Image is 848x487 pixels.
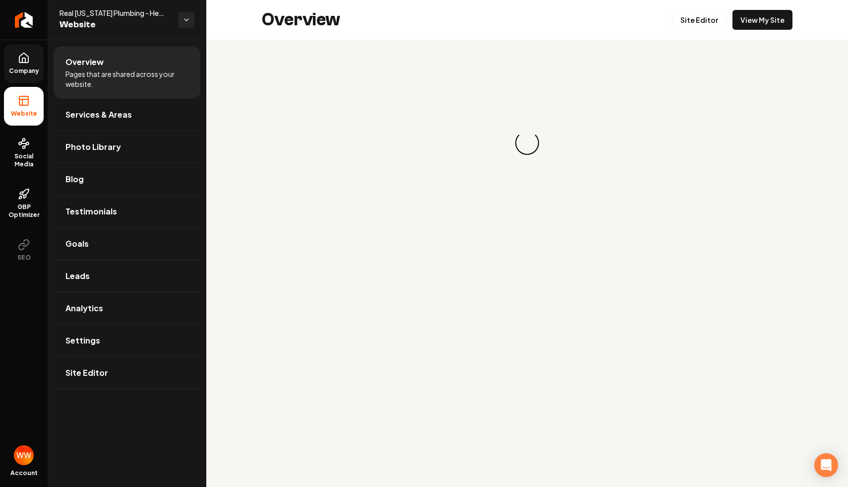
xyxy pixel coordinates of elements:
span: Website [60,18,171,32]
h2: Overview [262,10,340,30]
a: Blog [54,163,200,195]
span: Account [10,469,38,477]
button: SEO [4,231,44,270]
a: Analytics [54,292,200,324]
span: Testimonials [65,206,117,217]
span: Leads [65,270,90,282]
span: Analytics [65,302,103,314]
button: Open user button [14,445,34,465]
img: Rebolt Logo [15,12,33,28]
span: Services & Areas [65,109,132,121]
a: GBP Optimizer [4,180,44,227]
span: Photo Library [65,141,121,153]
span: Goals [65,238,89,250]
span: Settings [65,335,100,347]
a: Settings [54,325,200,356]
span: Company [5,67,43,75]
div: Loading [514,130,541,156]
span: Overview [65,56,104,68]
span: Website [7,110,41,118]
a: Goals [54,228,200,260]
a: View My Site [732,10,792,30]
a: Site Editor [672,10,727,30]
a: Testimonials [54,196,200,227]
span: Social Media [4,152,44,168]
img: Will Wallace [14,445,34,465]
a: Leads [54,260,200,292]
span: Site Editor [65,367,108,379]
span: Real [US_STATE] Plumbing - Heating and Air [60,8,171,18]
a: Company [4,44,44,83]
span: Blog [65,173,84,185]
span: GBP Optimizer [4,203,44,219]
a: Site Editor [54,357,200,389]
span: Pages that are shared across your website. [65,69,188,89]
a: Social Media [4,130,44,176]
a: Services & Areas [54,99,200,131]
span: SEO [13,254,35,262]
div: Open Intercom Messenger [814,453,838,477]
a: Photo Library [54,131,200,163]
